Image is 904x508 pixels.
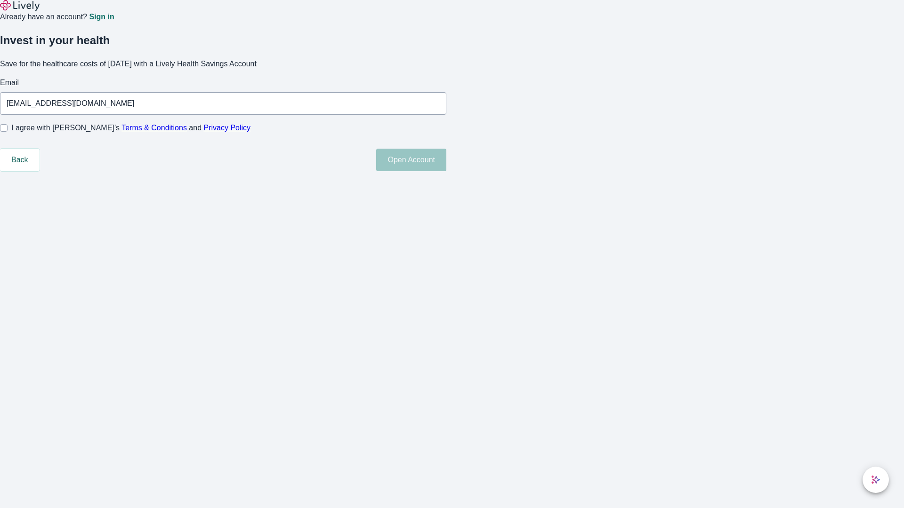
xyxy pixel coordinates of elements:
a: Privacy Policy [204,124,251,132]
button: chat [863,467,889,493]
svg: Lively AI Assistant [871,475,880,484]
span: I agree with [PERSON_NAME]’s and [11,122,250,134]
a: Terms & Conditions [121,124,187,132]
a: Sign in [89,13,114,21]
